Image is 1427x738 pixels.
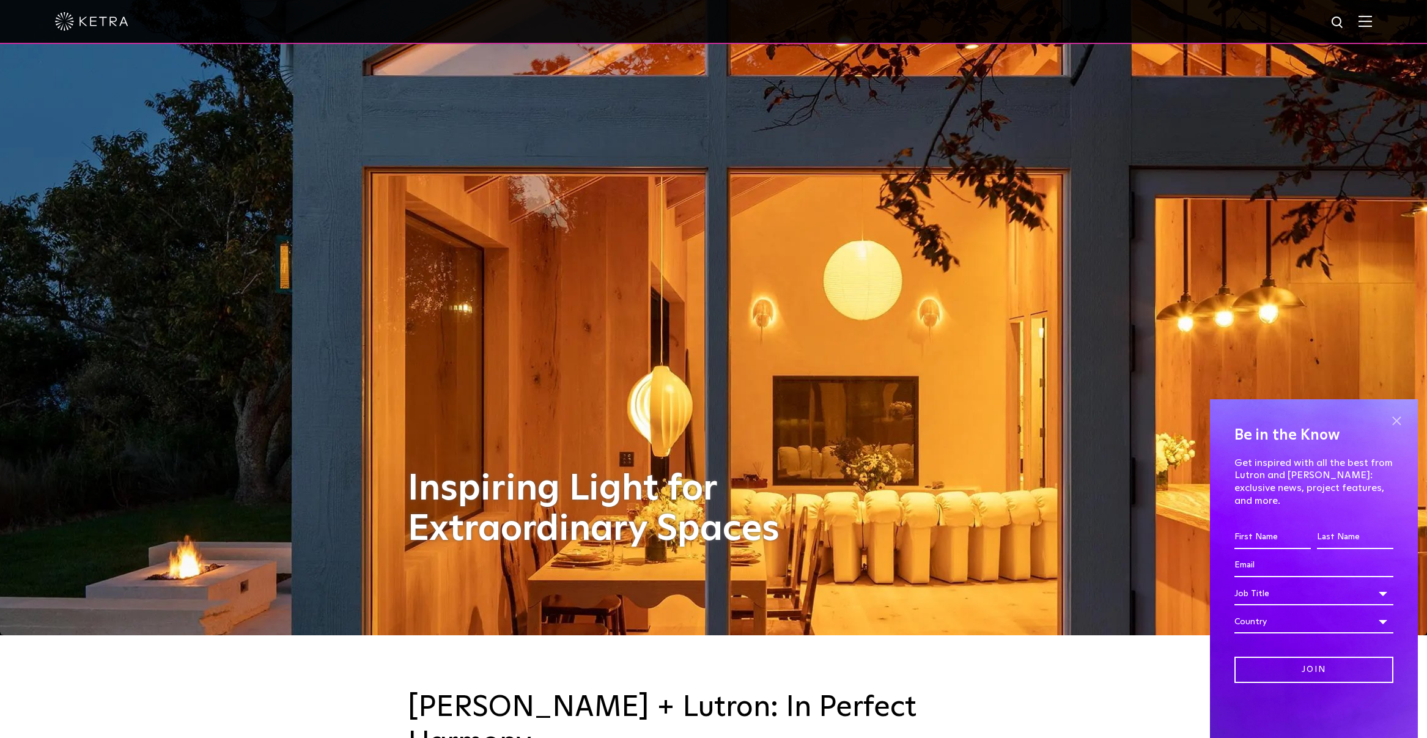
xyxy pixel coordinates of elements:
[408,469,805,550] h1: Inspiring Light for Extraordinary Spaces
[1234,554,1393,577] input: Email
[1234,610,1393,633] div: Country
[55,12,128,31] img: ketra-logo-2019-white
[1234,424,1393,447] h4: Be in the Know
[1234,657,1393,683] input: Join
[1234,582,1393,605] div: Job Title
[1234,526,1311,549] input: First Name
[1359,15,1372,27] img: Hamburger%20Nav.svg
[1330,15,1346,31] img: search icon
[1234,457,1393,507] p: Get inspired with all the best from Lutron and [PERSON_NAME]: exclusive news, project features, a...
[1317,526,1393,549] input: Last Name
